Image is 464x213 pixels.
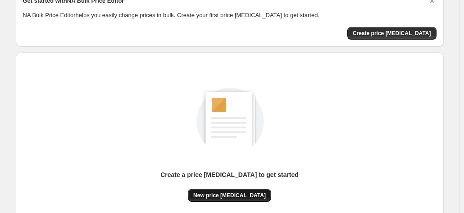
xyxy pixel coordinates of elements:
button: Create price change job [347,27,437,40]
span: Create price [MEDICAL_DATA] [353,30,431,37]
p: Create a price [MEDICAL_DATA] to get started [160,170,299,179]
p: NA Bulk Price Editor helps you easily change prices in bulk. Create your first price [MEDICAL_DAT... [23,11,437,20]
span: New price [MEDICAL_DATA] [193,192,266,199]
button: New price [MEDICAL_DATA] [188,189,271,202]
